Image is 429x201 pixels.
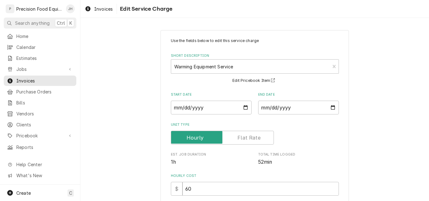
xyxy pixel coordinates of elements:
[16,44,73,50] span: Calendar
[4,87,76,97] a: Purchase Orders
[16,66,64,72] span: Jobs
[171,152,252,166] div: Est. Job Duration
[4,130,76,141] a: Go to Pricebook
[4,31,76,41] a: Home
[16,6,62,12] div: Precision Food Equipment LLC
[4,170,76,181] a: Go to What's New
[94,6,113,12] span: Invoices
[171,92,252,97] label: Start Date
[258,152,339,157] span: Total Time Logged
[171,53,339,84] div: Short Description
[4,53,76,63] a: Estimates
[258,92,339,97] label: End Date
[4,108,76,119] a: Vendors
[258,159,272,165] span: 52min
[171,122,339,127] label: Unit Type
[16,172,73,179] span: What's New
[171,159,176,165] span: 1h
[69,20,72,26] span: K
[118,5,172,13] span: Edit Service Charge
[171,101,252,114] input: yyyy-mm-dd
[4,119,76,130] a: Clients
[4,142,76,152] a: Reports
[16,121,73,128] span: Clients
[4,18,76,29] button: Search anythingCtrlK
[15,20,50,26] span: Search anything
[171,173,339,196] div: Hourly Cost
[171,53,339,58] label: Short Description
[57,20,65,26] span: Ctrl
[16,110,73,117] span: Vendors
[258,92,339,114] div: End Date
[16,161,73,168] span: Help Center
[171,173,339,178] label: Hourly Cost
[6,4,14,13] div: Precision Food Equipment LLC's Avatar
[258,152,339,166] div: Total Time Logged
[6,4,14,13] div: P
[4,76,76,86] a: Invoices
[66,4,75,13] div: Jason Hertel's Avatar
[16,55,73,61] span: Estimates
[171,152,252,157] span: Est. Job Duration
[171,122,339,145] div: Unit Type
[16,132,64,139] span: Pricebook
[171,182,182,196] div: $
[231,77,278,85] button: Edit Pricebook Item
[82,4,115,14] a: Invoices
[4,159,76,170] a: Go to Help Center
[171,92,252,114] div: Start Date
[16,88,73,95] span: Purchase Orders
[258,101,339,114] input: yyyy-mm-dd
[4,98,76,108] a: Bills
[16,77,73,84] span: Invoices
[171,38,339,44] p: Use the fields below to edit this service charge
[16,144,73,151] span: Reports
[258,158,339,166] span: Total Time Logged
[4,64,76,74] a: Go to Jobs
[69,190,72,196] span: C
[16,190,31,196] span: Create
[66,4,75,13] div: JH
[171,158,252,166] span: Est. Job Duration
[4,42,76,52] a: Calendar
[16,99,73,106] span: Bills
[16,33,73,40] span: Home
